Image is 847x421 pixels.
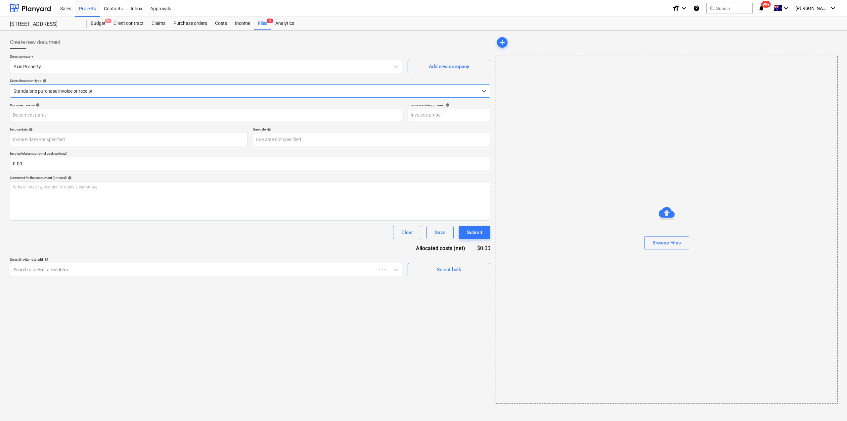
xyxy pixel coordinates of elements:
div: Budget [87,17,110,30]
div: Browse Files [652,238,681,247]
span: Create new document [10,38,61,46]
a: Costs [211,17,231,30]
button: Clear [393,226,421,239]
div: Files [254,17,271,30]
a: Files6 [254,17,271,30]
div: $0.00 [476,244,490,252]
button: Select bulk [408,263,490,276]
i: keyboard_arrow_down [782,4,790,12]
div: Invoice date [10,127,247,132]
div: Select line-items to add [10,257,402,262]
button: Add new company [408,60,490,73]
a: Income [231,17,254,30]
a: Analytics [271,17,298,30]
div: Comment for the accountant (optional) [10,176,490,180]
input: Due date not specified [253,133,490,146]
iframe: Chat Widget [814,389,847,421]
i: keyboard_arrow_down [680,4,688,12]
span: help [43,257,48,261]
input: Invoice total amount (net cost, optional) [10,157,490,170]
button: Search [706,3,753,14]
span: help [67,176,72,180]
span: help [266,128,271,132]
a: Budget9+ [87,17,110,30]
i: format_size [672,4,680,12]
div: Submit [467,228,482,237]
p: Select company [10,54,402,60]
input: Document name [10,109,402,122]
div: Browse Files [496,56,838,404]
i: notifications [758,4,765,12]
div: Invoice number (optional) [408,103,490,107]
button: Submit [459,226,490,239]
span: help [34,103,40,107]
div: Document name [10,103,402,107]
span: search [709,6,715,11]
div: Select document type [10,79,490,83]
div: Save [435,228,445,237]
span: [PERSON_NAME] [795,6,828,11]
input: Invoice number [408,109,490,122]
span: help [41,79,47,83]
span: 6 [267,19,273,23]
i: Knowledge base [693,4,700,12]
div: [STREET_ADDRESS] [10,21,79,28]
div: Select bulk [437,265,461,274]
span: 99+ [761,1,771,8]
div: Clear [401,228,413,237]
div: Allocated costs (net) [404,244,476,252]
a: Claims [148,17,169,30]
input: Invoice date not specified [10,133,247,146]
button: Save [426,226,454,239]
a: Purchase orders [169,17,211,30]
span: add [498,38,506,46]
i: keyboard_arrow_down [829,4,837,12]
div: Due date [253,127,490,132]
a: Client contract [110,17,148,30]
span: 9+ [105,19,111,23]
span: help [444,103,450,107]
button: Browse Files [644,236,689,249]
div: Add new company [429,62,469,71]
span: help [27,128,33,132]
p: Invoice total amount (net cost, optional) [10,151,490,157]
